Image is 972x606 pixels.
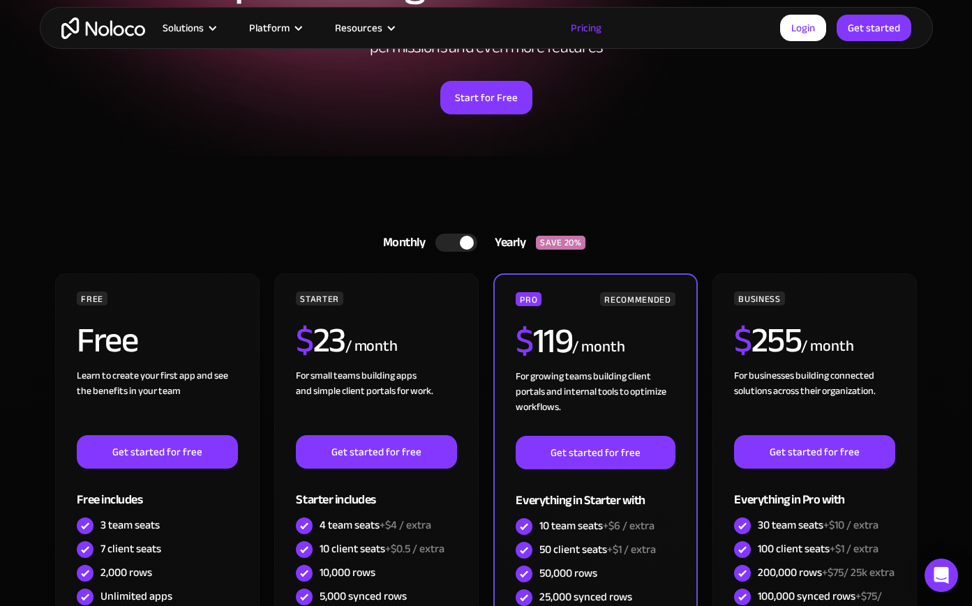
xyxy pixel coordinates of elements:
div: Solutions [145,19,232,37]
div: / month [572,336,625,358]
span: +$10 / extra [823,515,878,536]
div: Platform [232,19,317,37]
span: $ [296,308,313,373]
h2: Free [77,323,137,358]
div: FREE [77,291,107,305]
div: Free includes [77,469,237,514]
a: Get started for free [296,435,456,469]
div: For businesses building connected solutions across their organization. ‍ [734,368,895,435]
div: 50,000 rows [539,566,597,581]
div: 10 team seats [539,518,655,533]
div: 3 team seats [100,517,160,533]
div: 200,000 rows [758,565,895,580]
a: Pricing [553,19,619,37]
div: SAVE 20% [536,236,585,250]
div: 4 team seats [320,517,431,533]
div: For small teams building apps and simple client portals for work. ‍ [296,368,456,435]
div: 7 client seats [100,541,161,556]
a: Get started for free [516,436,675,469]
span: +$1 / extra [830,538,878,559]
h2: Use Noloco for Free. Upgrade to increase record limits, enable data sources, enhance permissions ... [207,18,765,57]
div: Open Intercom Messenger [925,559,958,592]
h2: 255 [734,323,801,358]
div: Resources [317,19,410,37]
div: For growing teams building client portals and internal tools to optimize workflows. [516,369,675,436]
div: Unlimited apps [100,589,172,604]
div: Everything in Pro with [734,469,895,514]
h2: 23 [296,323,345,358]
span: $ [516,308,533,374]
div: / month [345,335,398,358]
span: +$75/ 25k extra [822,562,895,583]
h2: 119 [516,324,572,358]
a: Get started for free [77,435,237,469]
div: STARTER [296,291,343,305]
div: Yearly [477,232,536,253]
div: Monthly [366,232,436,253]
a: Get started for free [734,435,895,469]
div: Learn to create your first app and see the benefits in your team ‍ [77,368,237,435]
span: +$1 / extra [607,539,656,560]
div: Starter includes [296,469,456,514]
div: 25,000 synced rows [539,589,632,605]
div: 2,000 rows [100,565,152,580]
div: Platform [249,19,290,37]
span: +$4 / extra [380,515,431,536]
a: Get started [837,15,911,41]
div: 5,000 synced rows [320,589,407,604]
div: Everything in Starter with [516,469,675,515]
div: Solutions [163,19,204,37]
a: home [61,17,145,39]
div: 10,000 rows [320,565,375,580]
div: 100 client seats [758,541,878,556]
div: / month [801,335,853,358]
div: RECOMMENDED [600,292,675,306]
div: 50 client seats [539,542,656,557]
a: Start for Free [440,81,532,114]
a: Login [780,15,826,41]
div: PRO [516,292,541,306]
div: BUSINESS [734,291,784,305]
div: 30 team seats [758,517,878,533]
div: Resources [335,19,382,37]
span: +$0.5 / extra [385,538,444,559]
div: 10 client seats [320,541,444,556]
span: +$6 / extra [603,515,655,536]
span: $ [734,308,752,373]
